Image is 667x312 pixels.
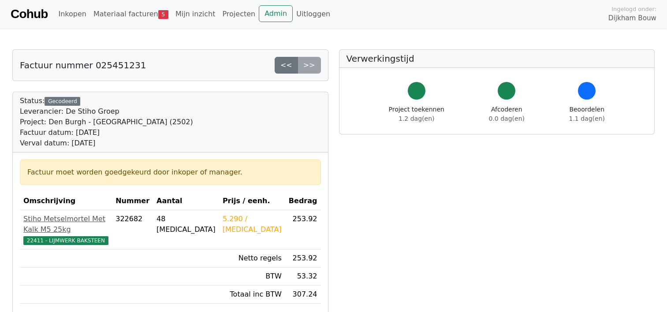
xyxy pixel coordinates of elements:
a: << [275,57,298,74]
div: Project toekennen [389,105,444,123]
a: Admin [259,5,293,22]
div: Factuur moet worden goedgekeurd door inkoper of manager. [27,167,313,178]
a: Projecten [219,5,259,23]
span: 1.1 dag(en) [569,115,605,122]
span: 1.2 dag(en) [399,115,434,122]
div: Stiho Metselmortel Met Kalk M5 25kg [23,214,108,235]
div: Status: [20,96,193,149]
th: Nummer [112,192,153,210]
div: Project: Den Burgh - [GEOGRAPHIC_DATA] (2502) [20,117,193,127]
td: 322682 [112,210,153,249]
a: Stiho Metselmortel Met Kalk M5 25kg22411 - LIJMWERK BAKSTEEN [23,214,108,245]
span: 5 [158,10,168,19]
a: Mijn inzicht [172,5,219,23]
td: 253.92 [285,210,321,249]
div: Verval datum: [DATE] [20,138,193,149]
div: Gecodeerd [45,97,80,106]
div: Afcoderen [489,105,525,123]
span: Ingelogd onder: [611,5,656,13]
span: 22411 - LIJMWERK BAKSTEEN [23,236,108,245]
th: Omschrijving [20,192,112,210]
div: 48 [MEDICAL_DATA] [157,214,216,235]
td: 53.32 [285,267,321,286]
span: 0.0 dag(en) [489,115,525,122]
span: Dijkham Bouw [608,13,656,23]
td: Totaal inc BTW [219,286,285,304]
a: Inkopen [55,5,89,23]
th: Bedrag [285,192,321,210]
h5: Verwerkingstijd [347,53,648,64]
div: Beoordelen [569,105,605,123]
td: BTW [219,267,285,286]
h5: Factuur nummer 025451231 [20,60,146,71]
div: Factuur datum: [DATE] [20,127,193,138]
div: Leverancier: De Stiho Groep [20,106,193,117]
th: Prijs / eenh. [219,192,285,210]
a: Materiaal facturen5 [90,5,172,23]
a: Cohub [11,4,48,25]
div: 5.290 / [MEDICAL_DATA] [223,214,282,235]
th: Aantal [153,192,219,210]
td: Netto regels [219,249,285,267]
td: 307.24 [285,286,321,304]
a: Uitloggen [293,5,334,23]
td: 253.92 [285,249,321,267]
